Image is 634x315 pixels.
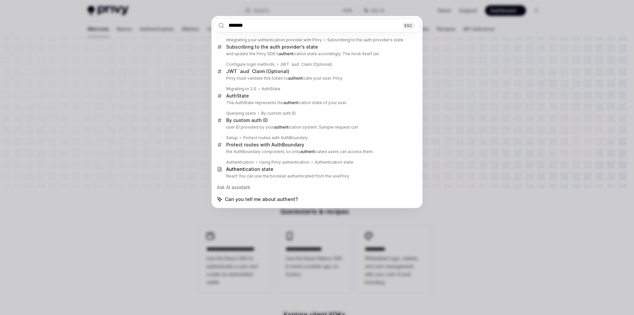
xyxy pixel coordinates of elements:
[226,37,322,43] div: Integrating your authentication provider with Privy
[226,68,289,74] div: JWT `aud` Claim (Optional)
[226,166,244,172] b: Authent
[300,149,315,154] b: authent
[315,160,353,165] div: Authentication state
[279,51,293,56] b: authent
[226,93,249,99] div: AuthState
[226,44,318,50] div: Subscribing to the auth provider's state
[226,149,406,154] p: the AuthBoundary component, so only icated users can access them.
[284,100,298,105] b: authent
[226,86,256,92] div: Migrating to 2.0
[225,196,298,203] span: Can you tell me about authent?
[274,125,289,130] b: authent
[327,37,404,43] div: Subscribing to the auth provider's state
[226,76,406,81] p: Privy must validate this token to icate your user. Privy
[226,125,406,130] p: user ID provided by your ication system. Sample request curl
[403,22,414,29] div: ESC
[226,100,406,105] p: The AuthState represents the ication state of your user.
[226,111,256,116] div: Querying users
[262,86,280,92] div: AuthState
[226,174,406,179] p: React You can use the boolean authenticated from the usePrivy
[226,51,406,57] p: and update the Privy SDK's ication state accordingly. The hook itself (an
[226,142,304,148] div: Protect routes with AuthBoundary
[280,62,332,67] div: JWT `aud` Claim (Optional)
[243,135,308,140] div: Protect routes with AuthBoundary
[226,135,238,140] div: Setup
[226,117,268,123] div: By custom auth ID
[261,111,296,116] div: By custom auth ID
[226,62,275,67] div: Configure login methods
[214,181,420,193] div: Ask AI assistant
[288,76,302,81] b: authent
[226,166,273,172] div: ication state
[259,160,309,165] div: Using Privy authentication
[226,160,254,165] div: Authentication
